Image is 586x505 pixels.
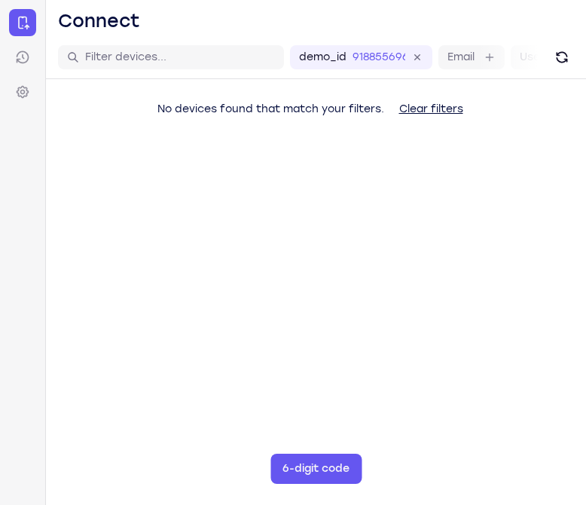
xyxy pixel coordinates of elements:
[447,50,475,65] label: Email
[9,9,36,36] a: Connect
[157,103,384,115] span: No devices found that match your filters.
[58,9,140,33] h1: Connect
[270,454,362,484] button: 6-digit code
[9,44,36,71] a: Sessions
[299,50,346,65] label: demo_id
[9,78,36,106] a: Settings
[85,50,275,65] input: Filter devices...
[550,45,574,69] button: Refresh
[520,50,558,65] label: User ID
[387,94,475,124] button: Clear filters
